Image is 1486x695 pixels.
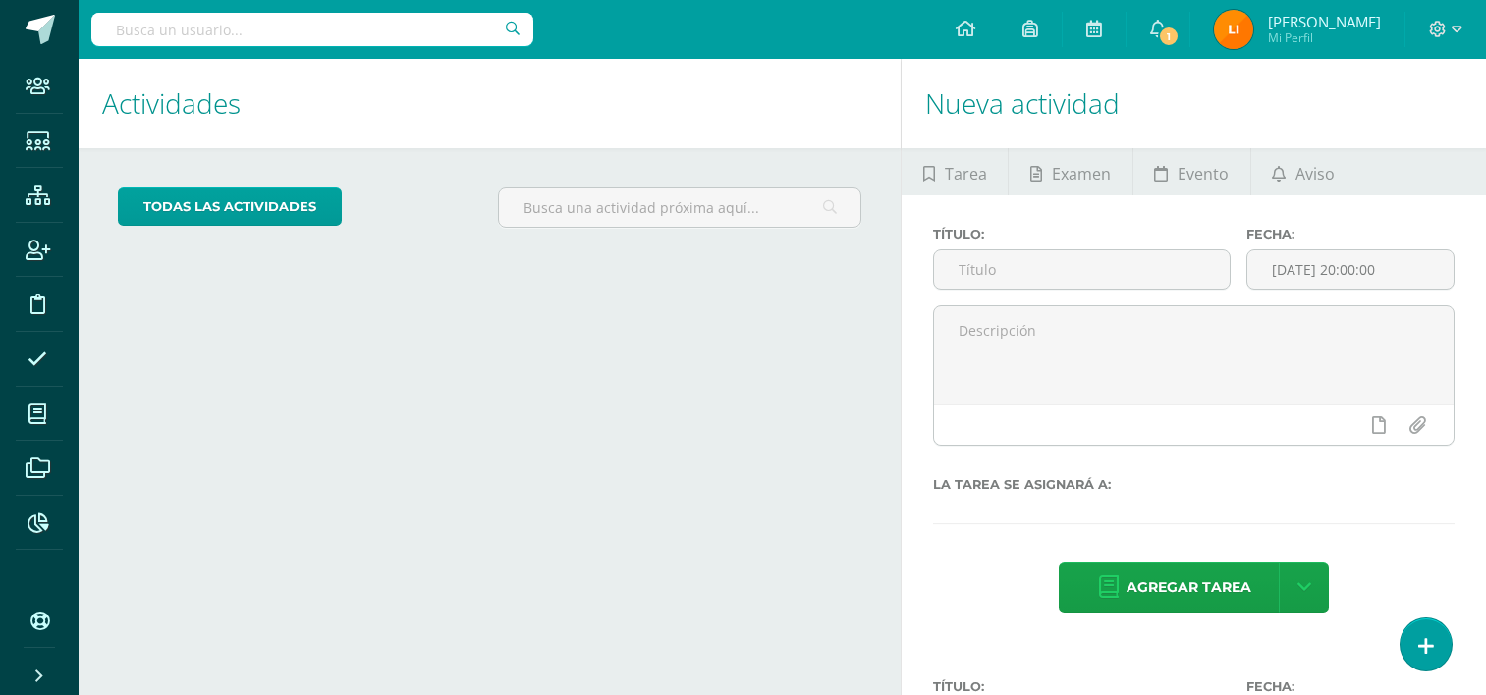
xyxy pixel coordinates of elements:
[925,59,1462,148] h1: Nueva actividad
[1127,563,1251,612] span: Agregar tarea
[91,13,533,46] input: Busca un usuario...
[1268,12,1381,31] span: [PERSON_NAME]
[1268,29,1381,46] span: Mi Perfil
[1052,150,1111,197] span: Examen
[1214,10,1253,49] img: 2f9bf7627780f5c4287026a6f4e7cd36.png
[1295,150,1335,197] span: Aviso
[933,477,1455,492] label: La tarea se asignará a:
[1178,150,1229,197] span: Evento
[1133,148,1250,195] a: Evento
[945,150,987,197] span: Tarea
[102,59,877,148] h1: Actividades
[934,250,1230,289] input: Título
[499,188,861,227] input: Busca una actividad próxima aquí...
[1247,250,1454,289] input: Fecha de entrega
[933,679,1231,694] label: Título:
[1251,148,1356,195] a: Aviso
[933,227,1231,241] label: Título:
[1158,26,1180,47] span: 1
[118,187,342,226] a: todas las Actividades
[1246,227,1455,241] label: Fecha:
[1009,148,1131,195] a: Examen
[902,148,1008,195] a: Tarea
[1246,679,1455,694] label: Fecha:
